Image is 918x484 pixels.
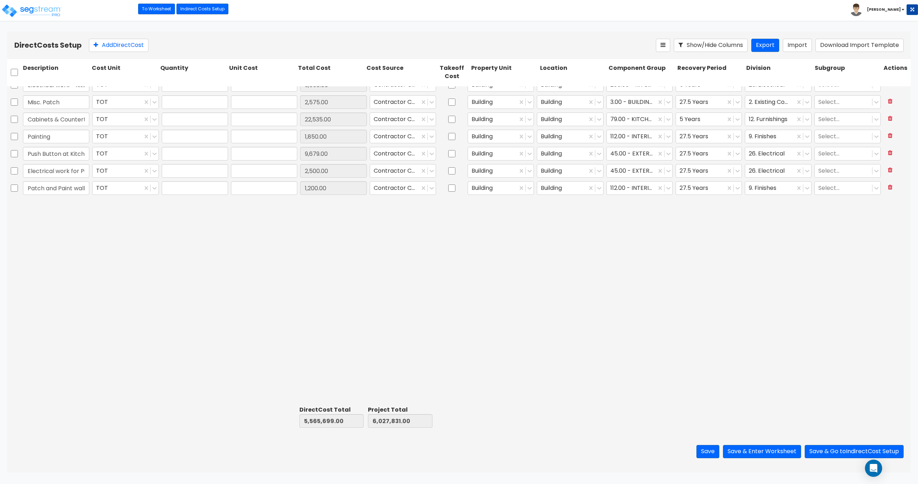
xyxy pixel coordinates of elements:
[299,406,364,414] div: Direct Cost Total
[176,4,228,14] a: Indirect Costs Setup
[656,39,670,52] button: Reorder Items
[745,63,814,82] div: Division
[14,40,82,50] b: Direct Costs Setup
[865,460,882,477] div: Open Intercom Messenger
[676,63,745,82] div: Recovery Period
[815,39,904,52] button: Download Import Template
[89,39,148,52] button: AddDirectCost
[22,63,90,82] div: Description
[805,445,904,458] button: Save & Go toIndirectCost Setup
[434,63,470,82] div: Takeoff Cost
[539,63,607,82] div: Location
[867,7,901,12] b: [PERSON_NAME]
[783,39,812,52] button: Import
[850,4,862,16] img: avatar.png
[813,63,882,82] div: Subgroup
[90,63,159,82] div: Cost Unit
[607,63,676,82] div: Component Group
[368,406,432,414] div: Project Total
[297,63,365,82] div: Total Cost
[138,4,175,14] a: To Worksheet
[751,39,779,52] button: Export
[365,63,434,82] div: Cost Source
[723,445,801,458] button: Save & Enter Worksheet
[696,445,719,458] button: Save
[674,39,748,52] button: Show/Hide Columns
[228,63,297,82] div: Unit Cost
[159,63,228,82] div: Quantity
[1,4,62,18] img: logo_pro_r.png
[882,63,911,82] div: Actions
[470,63,539,82] div: Property Unit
